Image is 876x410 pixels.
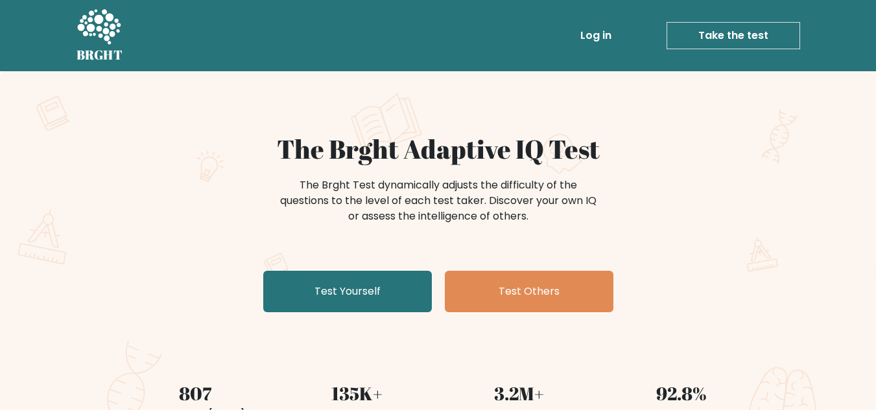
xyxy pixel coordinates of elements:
div: The Brght Test dynamically adjusts the difficulty of the questions to the level of each test take... [276,177,600,224]
h1: The Brght Adaptive IQ Test [122,133,755,165]
a: Test Yourself [263,271,432,312]
div: 92.8% [608,380,755,407]
a: BRGHT [77,5,123,66]
div: 135K+ [284,380,431,407]
h5: BRGHT [77,47,123,63]
div: 807 [122,380,268,407]
a: Test Others [445,271,613,312]
div: 3.2M+ [446,380,593,407]
a: Take the test [667,22,800,49]
a: Log in [575,23,617,49]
